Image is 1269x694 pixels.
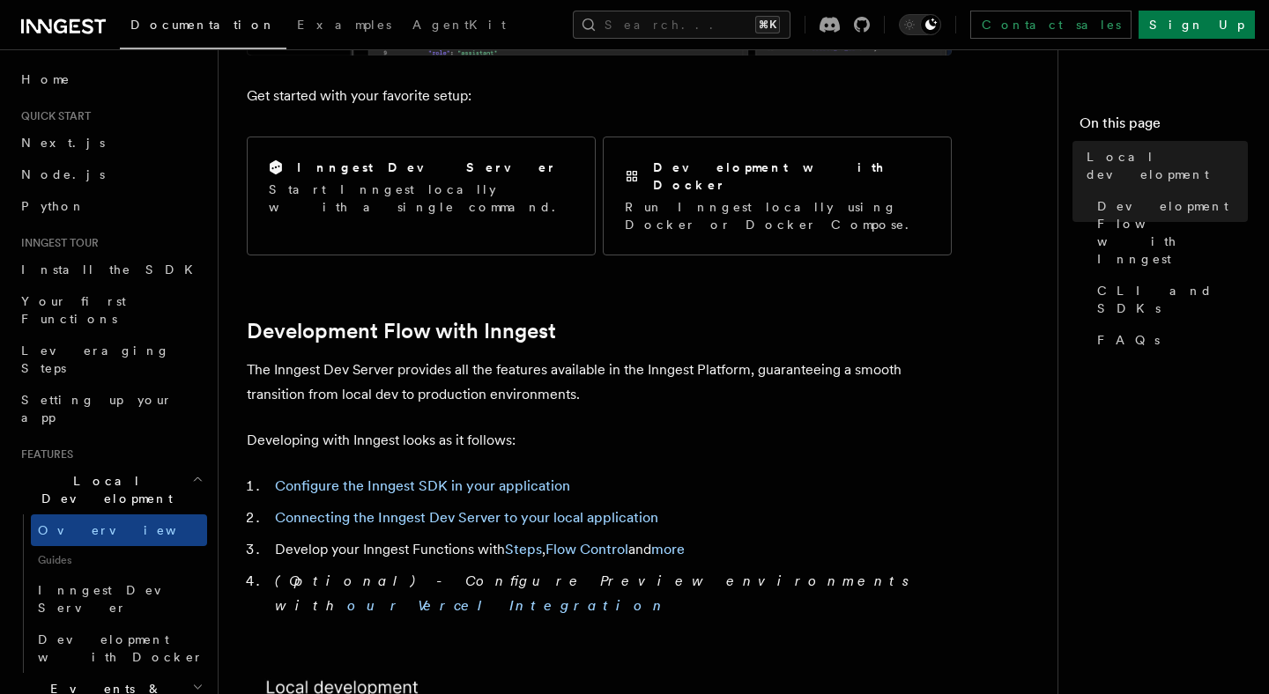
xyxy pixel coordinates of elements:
a: Steps [505,541,542,557]
p: Start Inngest locally with a single command. [269,181,574,216]
a: Leveraging Steps [14,335,207,384]
span: Node.js [21,167,105,181]
span: Your first Functions [21,294,126,326]
span: Development Flow with Inngest [1097,197,1248,268]
p: Get started with your favorite setup: [247,84,952,108]
a: our Vercel Integration [347,597,668,614]
kbd: ⌘K [755,16,780,33]
a: Install the SDK [14,254,207,285]
a: FAQs [1090,324,1248,356]
a: Inngest Dev ServerStart Inngest locally with a single command. [247,137,596,255]
span: Python [21,199,85,213]
h4: On this page [1080,113,1248,141]
a: Flow Control [545,541,628,557]
a: Development Flow with Inngest [1090,190,1248,275]
span: Development with Docker [38,632,204,664]
span: Quick start [14,109,91,123]
a: Home [14,63,207,95]
a: Sign Up [1139,11,1255,39]
em: (Optional) - Configure Preview environments with [275,572,919,614]
span: Documentation [130,18,276,32]
span: Setting up your app [21,393,173,425]
span: Guides [31,546,207,574]
p: Run Inngest locally using Docker or Docker Compose. [625,198,930,233]
a: Connecting the Inngest Dev Server to your local application [275,509,658,526]
a: Configure the Inngest SDK in your application [275,477,570,494]
a: Inngest Dev Server [31,574,207,624]
button: Toggle dark mode [899,14,941,35]
a: Local development [1080,141,1248,190]
a: Your first Functions [14,285,207,335]
a: Examples [286,5,402,48]
span: Features [14,447,73,461]
span: Inngest Dev Server [38,583,189,615]
span: FAQs [1097,331,1160,349]
span: Examples [297,18,391,32]
a: Contact sales [970,11,1132,39]
h2: Development with Docker [653,159,930,194]
a: Development Flow with Inngest [247,319,556,343]
a: more [651,541,685,557]
a: Overview [31,514,207,546]
span: CLI and SDKs [1097,282,1248,317]
p: The Inngest Dev Server provides all the features available in the Inngest Platform, guaranteeing ... [247,358,952,407]
a: Development with DockerRun Inngest locally using Docker or Docker Compose. [603,137,952,255]
li: Develop your Inngest Functions with , and [270,537,952,562]
span: Next.js [21,136,105,150]
span: Install the SDK [21,262,204,277]
span: AgentKit [412,18,506,32]
span: Local development [1087,148,1248,183]
span: Overview [38,523,219,537]
a: Node.js [14,159,207,190]
span: Leveraging Steps [21,343,170,375]
a: Next.js [14,127,207,159]
span: Local Development [14,472,192,507]
span: Home [21,70,70,88]
span: Inngest tour [14,236,99,250]
h2: Inngest Dev Server [297,159,557,176]
a: AgentKit [402,5,516,48]
a: CLI and SDKs [1090,275,1248,324]
a: Development with Docker [31,624,207,673]
button: Local Development [14,465,207,514]
p: Developing with Inngest looks as it follows: [247,428,952,453]
a: Setting up your app [14,384,207,433]
button: Search...⌘K [573,11,790,39]
a: Python [14,190,207,222]
a: Documentation [120,5,286,49]
div: Local Development [14,514,207,673]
